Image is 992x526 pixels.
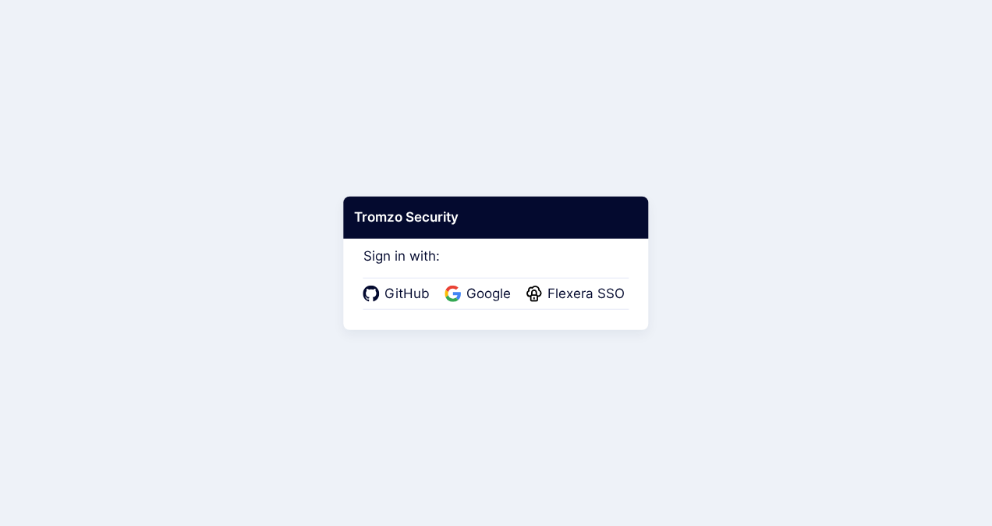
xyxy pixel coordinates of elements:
[526,284,629,304] a: Flexera SSO
[363,284,434,304] a: GitHub
[462,284,515,304] span: Google
[343,197,648,239] div: Tromzo Security
[363,227,629,310] div: Sign in with:
[543,284,629,304] span: Flexera SSO
[380,284,434,304] span: GitHub
[445,284,515,304] a: Google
